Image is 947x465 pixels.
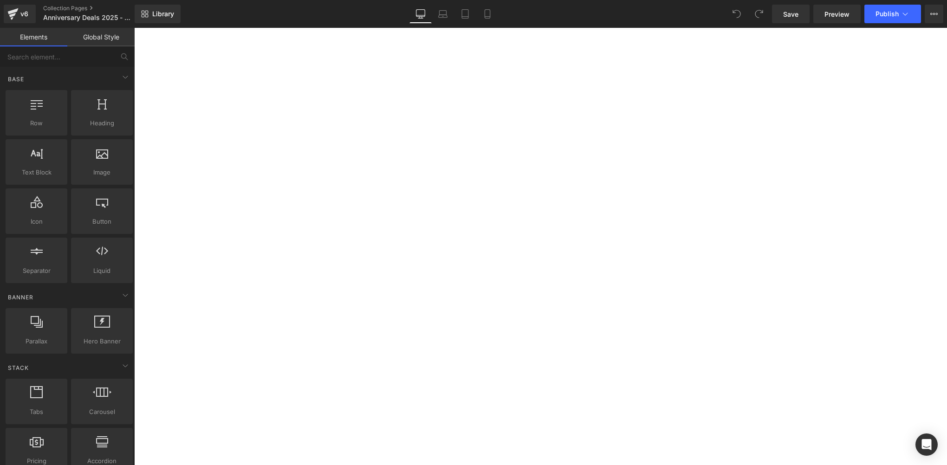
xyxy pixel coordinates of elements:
[19,8,30,20] div: v6
[876,10,899,18] span: Publish
[67,28,135,46] a: Global Style
[74,118,130,128] span: Heading
[727,5,746,23] button: Undo
[925,5,943,23] button: More
[8,266,65,276] span: Separator
[432,5,454,23] a: Laptop
[454,5,476,23] a: Tablet
[152,10,174,18] span: Library
[8,407,65,417] span: Tabs
[824,9,850,19] span: Preview
[4,5,36,23] a: v6
[8,168,65,177] span: Text Block
[74,407,130,417] span: Carousel
[813,5,861,23] a: Preview
[43,5,150,12] a: Collection Pages
[74,266,130,276] span: Liquid
[135,5,181,23] a: New Library
[8,118,65,128] span: Row
[864,5,921,23] button: Publish
[915,433,938,456] div: Open Intercom Messenger
[7,293,34,302] span: Banner
[750,5,768,23] button: Redo
[74,336,130,346] span: Hero Banner
[43,14,132,21] span: Anniversary Deals 2025 - [PERSON_NAME]
[7,363,30,372] span: Stack
[8,217,65,226] span: Icon
[476,5,499,23] a: Mobile
[783,9,798,19] span: Save
[7,75,25,84] span: Base
[409,5,432,23] a: Desktop
[74,168,130,177] span: Image
[74,217,130,226] span: Button
[8,336,65,346] span: Parallax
